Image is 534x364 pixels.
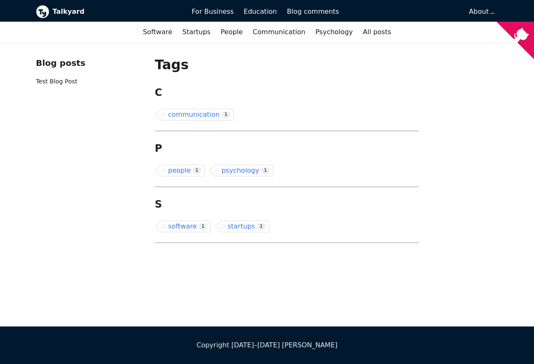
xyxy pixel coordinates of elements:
[248,25,310,39] a: Communication
[161,165,205,176] a: people1
[287,8,339,15] span: Blog comments
[155,142,419,155] h2: P
[310,25,358,39] a: Psychology
[155,56,419,73] h1: Tags
[36,78,77,85] a: Test Blog Post
[191,8,234,15] span: For Business
[469,8,493,15] a: About
[216,25,248,39] a: People
[239,5,282,19] a: Education
[36,56,141,93] nav: Blog recent posts navigation
[36,340,498,351] div: Copyright [DATE]–[DATE] [PERSON_NAME]
[161,109,234,120] a: communication1
[261,167,270,174] span: 1
[138,25,177,39] a: Software
[193,167,201,174] span: 1
[257,223,265,230] span: 1
[53,6,180,17] b: Talkyard
[358,25,396,39] a: All posts
[244,8,277,15] span: Education
[221,221,269,232] a: startups1
[222,111,230,118] span: 1
[36,5,180,18] a: Talkyard logoTalkyard
[36,56,141,70] div: Blog posts
[155,86,419,99] h2: C
[161,221,211,232] a: software1
[36,5,49,18] img: Talkyard logo
[186,5,239,19] a: For Business
[177,25,216,39] a: Startups
[215,165,273,176] a: psychology1
[155,198,419,211] h2: S
[282,5,344,19] a: Blog comments
[199,223,207,230] span: 1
